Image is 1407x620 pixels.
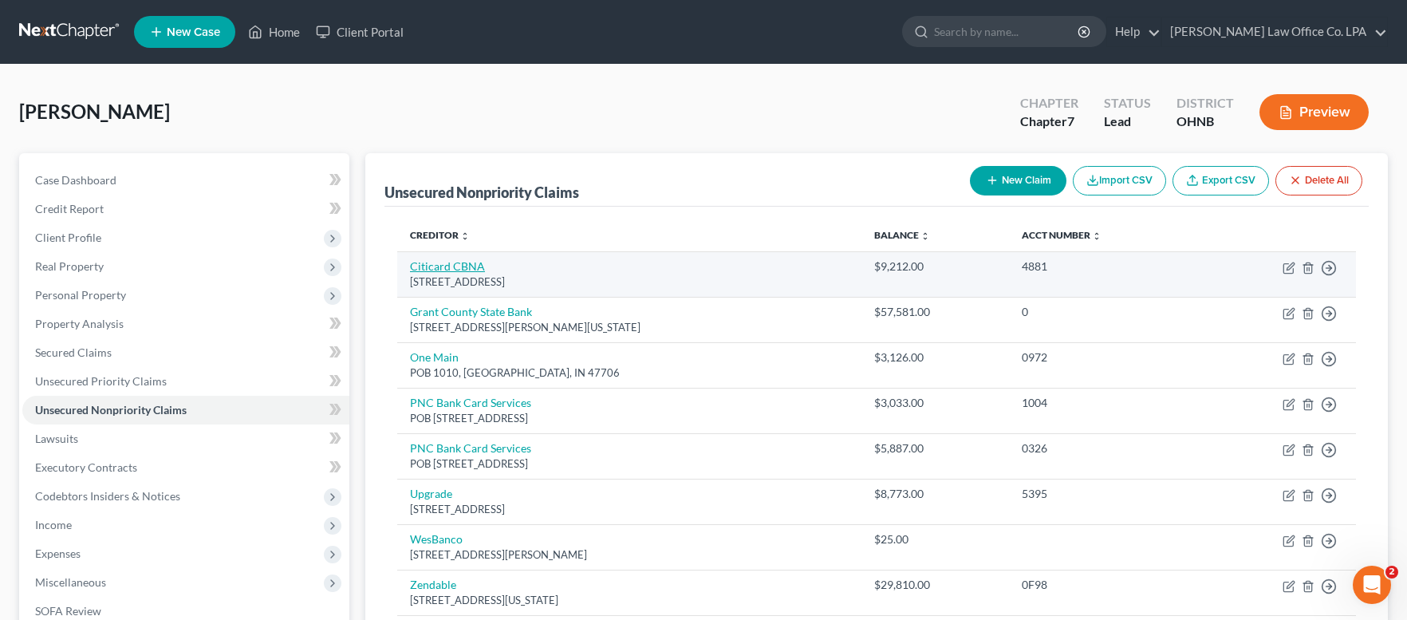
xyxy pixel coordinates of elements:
span: Unsecured Priority Claims [35,374,167,388]
a: Unsecured Nonpriority Claims [22,396,349,425]
span: Secured Claims [35,346,112,359]
button: Import CSV [1073,166,1166,195]
div: Lead [1104,113,1151,131]
div: District [1176,94,1234,113]
button: Preview [1259,94,1369,130]
div: Chapter [1020,94,1078,113]
div: $25.00 [874,531,996,547]
div: 4881 [1022,259,1187,274]
a: Balance unfold_more [874,229,930,241]
a: PNC Bank Card Services [410,396,531,409]
a: Upgrade [410,487,452,500]
a: Help [1107,18,1161,46]
a: Property Analysis [22,310,349,338]
a: Export CSV [1172,166,1269,195]
i: unfold_more [1092,231,1102,241]
div: 0326 [1022,440,1187,456]
span: Miscellaneous [35,575,106,589]
a: Grant County State Bank [410,305,532,318]
div: Status [1104,94,1151,113]
div: 5395 [1022,486,1187,502]
div: $5,887.00 [874,440,996,456]
a: Home [240,18,308,46]
span: Income [35,518,72,531]
button: New Claim [970,166,1066,195]
span: Client Profile [35,231,101,244]
div: $3,033.00 [874,395,996,411]
span: Personal Property [35,288,126,302]
a: Creditor unfold_more [410,229,470,241]
a: Secured Claims [22,338,349,367]
a: Unsecured Priority Claims [22,367,349,396]
div: [STREET_ADDRESS] [410,274,849,290]
iframe: Intercom live chat [1353,566,1391,604]
span: 7 [1067,113,1074,128]
a: Executory Contracts [22,453,349,482]
a: [PERSON_NAME] Law Office Co. LPA [1162,18,1387,46]
div: $3,126.00 [874,349,996,365]
span: Credit Report [35,202,104,215]
a: Acct Number unfold_more [1022,229,1102,241]
div: [STREET_ADDRESS][US_STATE] [410,593,849,608]
div: 0972 [1022,349,1187,365]
a: Credit Report [22,195,349,223]
div: [STREET_ADDRESS][PERSON_NAME][US_STATE] [410,320,849,335]
span: New Case [167,26,220,38]
div: [STREET_ADDRESS][PERSON_NAME] [410,547,849,563]
span: Real Property [35,259,104,273]
a: WesBanco [410,532,463,546]
a: Lawsuits [22,425,349,453]
div: POB [STREET_ADDRESS] [410,411,849,426]
div: Chapter [1020,113,1078,131]
button: Delete All [1275,166,1362,195]
a: Citicard CBNA [410,259,485,273]
div: OHNB [1176,113,1234,131]
div: POB [STREET_ADDRESS] [410,456,849,472]
div: 1004 [1022,395,1187,411]
a: PNC Bank Card Services [410,441,531,455]
i: unfold_more [920,231,930,241]
span: Codebtors Insiders & Notices [35,489,180,503]
span: Lawsuits [35,432,78,445]
a: Zendable [410,578,456,591]
span: SOFA Review [35,604,101,618]
div: $57,581.00 [874,304,996,320]
span: Case Dashboard [35,173,116,187]
a: Client Portal [308,18,412,46]
div: $29,810.00 [874,577,996,593]
span: Property Analysis [35,317,124,330]
div: 0 [1022,304,1187,320]
input: Search by name... [934,17,1080,46]
a: Case Dashboard [22,166,349,195]
span: [PERSON_NAME] [19,100,170,123]
i: unfold_more [460,231,470,241]
span: Expenses [35,547,81,560]
div: $9,212.00 [874,259,996,274]
div: 0F98 [1022,577,1187,593]
div: POB 1010, [GEOGRAPHIC_DATA], IN 47706 [410,365,849,381]
span: Executory Contracts [35,460,137,474]
span: 2 [1385,566,1398,579]
a: One Main [410,350,459,364]
div: Unsecured Nonpriority Claims [384,183,579,202]
span: Unsecured Nonpriority Claims [35,403,187,417]
div: [STREET_ADDRESS] [410,502,849,517]
div: $8,773.00 [874,486,996,502]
